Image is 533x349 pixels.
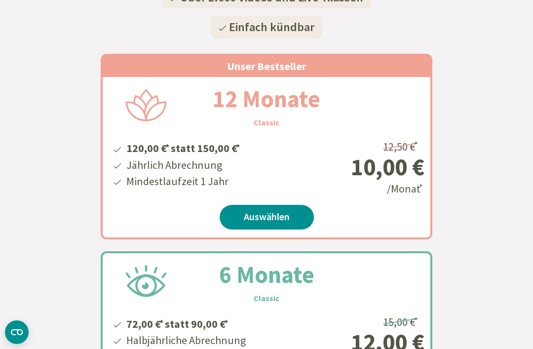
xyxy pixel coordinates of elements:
[383,140,419,154] span: 12,50 €
[125,332,246,349] li: Halbjährliche Abrechnung
[195,257,338,292] h2: 6 Monate
[254,292,279,304] h3: Classic
[125,157,241,173] li: Jährlich Abrechnung
[254,116,279,128] h3: Classic
[189,81,344,116] h2: 12 Monate
[125,173,241,190] li: Mindestlaufzeit 1 Jahr
[229,19,314,35] span: Einfach kündbar
[306,155,424,179] div: 10,00 €
[220,205,314,230] a: Auswählen
[227,59,306,73] span: Unser Bestseller
[383,315,419,329] span: 15,00 €
[5,320,29,344] button: CMP-Widget öffnen
[125,138,241,156] li: 120,00 € statt 150,00 €
[306,136,424,197] div: /Monat
[125,314,246,332] li: 72,00 € statt 90,00 €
